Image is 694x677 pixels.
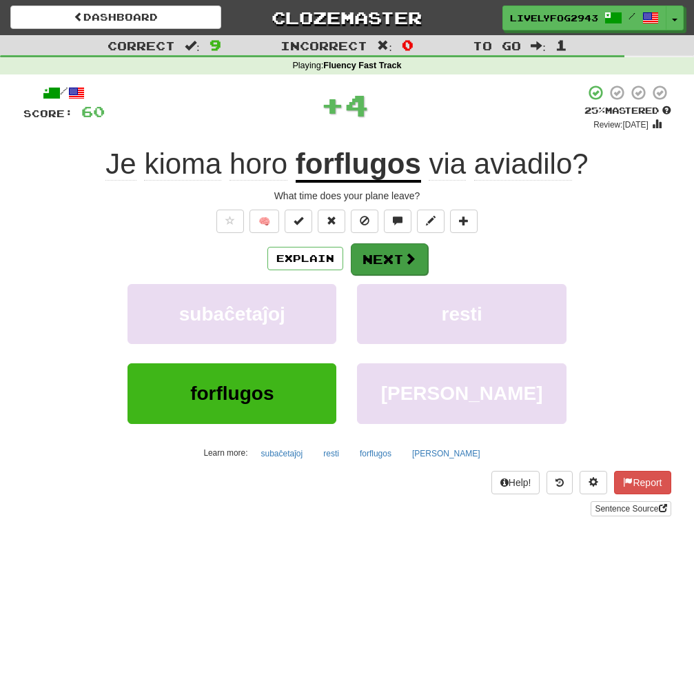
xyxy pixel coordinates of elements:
button: Round history (alt+y) [547,471,573,494]
span: 60 [81,103,105,120]
button: forflugos [352,443,399,464]
button: Help! [491,471,540,494]
span: Score: [23,108,73,119]
span: 1 [555,37,567,53]
span: LivelyFog2943 [510,12,598,24]
span: forflugos [190,383,274,404]
span: subaĉetaĵoj [179,303,285,325]
div: / [23,84,105,101]
button: subaĉetaĵoj [254,443,311,464]
button: forflugos [127,363,336,423]
button: Reset to 0% Mastered (alt+r) [318,210,345,233]
a: Clozemaster [242,6,453,30]
span: 25 % [584,105,605,116]
u: forflugos [296,148,421,183]
a: LivelyFog2943 / [502,6,666,30]
a: Dashboard [10,6,221,29]
button: 🧠 [249,210,279,233]
span: horo [229,148,287,181]
span: kioma [144,148,221,181]
span: 0 [402,37,414,53]
button: Explain [267,247,343,270]
button: Ignore sentence (alt+i) [351,210,378,233]
span: via [429,148,466,181]
span: Correct [108,39,175,52]
button: Favorite sentence (alt+f) [216,210,244,233]
small: Review: [DATE] [593,120,649,130]
span: : [531,40,546,52]
span: : [185,40,200,52]
button: [PERSON_NAME] [357,363,566,423]
strong: Fluency Fast Track [323,61,401,70]
button: Discuss sentence (alt+u) [384,210,411,233]
span: Incorrect [280,39,367,52]
span: [PERSON_NAME] [381,383,543,404]
button: resti [316,443,347,464]
span: : [377,40,392,52]
button: resti [357,284,566,344]
span: Je [105,148,136,181]
button: Add to collection (alt+a) [450,210,478,233]
button: Edit sentence (alt+d) [417,210,445,233]
span: / [629,11,635,21]
small: Learn more: [203,448,247,458]
span: 4 [345,88,369,122]
span: To go [473,39,521,52]
span: aviadilo [474,148,572,181]
button: [PERSON_NAME] [405,443,488,464]
button: Report [614,471,671,494]
span: 9 [210,37,221,53]
div: What time does your plane leave? [23,189,671,203]
span: + [320,84,345,125]
span: ? [421,148,589,181]
span: resti [442,303,482,325]
button: Set this sentence to 100% Mastered (alt+m) [285,210,312,233]
a: Sentence Source [591,501,671,516]
div: Mastered [584,105,671,117]
button: Next [351,243,428,275]
button: subaĉetaĵoj [127,284,336,344]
